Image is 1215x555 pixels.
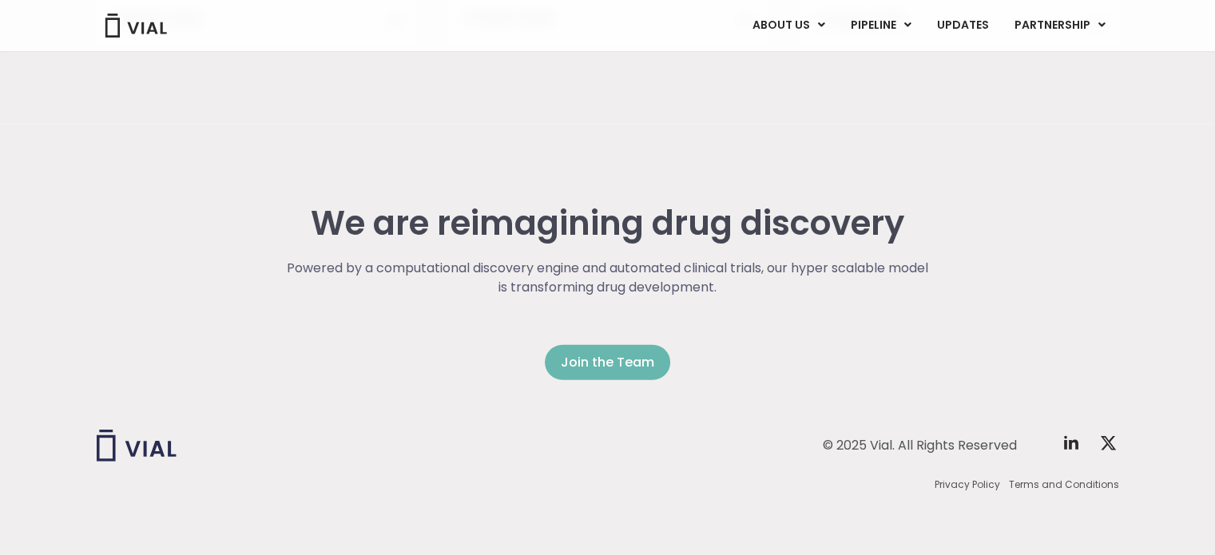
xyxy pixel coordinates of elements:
a: Join the Team [545,345,670,380]
p: Powered by a computational discovery engine and automated clinical trials, our hyper scalable mod... [284,259,931,297]
a: Terms and Conditions [1009,478,1119,492]
img: Vial Logo [104,14,168,38]
a: ABOUT USMenu Toggle [739,12,836,39]
a: PARTNERSHIPMenu Toggle [1001,12,1118,39]
span: Join the Team [561,353,654,372]
a: Privacy Policy [935,478,1000,492]
div: © 2025 Vial. All Rights Reserved [823,437,1017,454]
img: Vial logo wih "Vial" spelled out [97,430,177,462]
a: UPDATES [923,12,1000,39]
a: PIPELINEMenu Toggle [837,12,923,39]
h2: We are reimagining drug discovery [284,204,931,243]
